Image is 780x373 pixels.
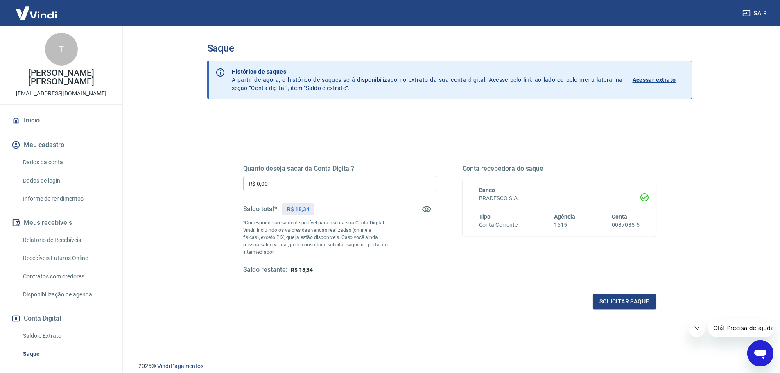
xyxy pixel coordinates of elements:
button: Meu cadastro [10,136,113,154]
p: *Corresponde ao saldo disponível para uso na sua Conta Digital Vindi. Incluindo os valores das ve... [243,219,388,256]
span: Conta [612,213,627,220]
iframe: Fechar mensagem [689,321,705,337]
span: R$ 18,34 [291,267,313,273]
h6: BRADESCO S.A. [479,194,640,203]
h5: Saldo total*: [243,205,279,213]
h5: Saldo restante: [243,266,287,274]
a: Recebíveis Futuros Online [20,250,113,267]
iframe: Mensagem da empresa [708,319,773,337]
h5: Conta recebedora do saque [463,165,656,173]
img: Vindi [10,0,63,25]
a: Saldo e Extrato [20,328,113,344]
a: Disponibilização de agenda [20,286,113,303]
p: [EMAIL_ADDRESS][DOMAIN_NAME] [16,89,106,98]
h3: Saque [207,43,692,54]
a: Contratos com credores [20,268,113,285]
a: Início [10,111,113,129]
a: Relatório de Recebíveis [20,232,113,249]
button: Solicitar saque [593,294,656,309]
p: R$ 18,34 [287,205,310,214]
p: [PERSON_NAME] [PERSON_NAME] [7,69,116,86]
button: Meus recebíveis [10,214,113,232]
a: Acessar extrato [633,68,685,92]
h6: 0037035-5 [612,221,640,229]
p: Histórico de saques [232,68,623,76]
p: A partir de agora, o histórico de saques será disponibilizado no extrato da sua conta digital. Ac... [232,68,623,92]
h6: Conta Corrente [479,221,518,229]
a: Dados da conta [20,154,113,171]
iframe: Botão para abrir a janela de mensagens [747,340,773,366]
h6: 1615 [554,221,575,229]
h5: Quanto deseja sacar da Conta Digital? [243,165,436,173]
a: Vindi Pagamentos [157,363,203,369]
a: Saque [20,346,113,362]
button: Sair [741,6,770,21]
p: 2025 © [138,362,760,371]
span: Agência [554,213,575,220]
span: Olá! Precisa de ajuda? [5,6,69,12]
a: Dados de login [20,172,113,189]
p: Acessar extrato [633,76,676,84]
div: T [45,33,78,66]
span: Banco [479,187,495,193]
a: Informe de rendimentos [20,190,113,207]
span: Tipo [479,213,491,220]
button: Conta Digital [10,310,113,328]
